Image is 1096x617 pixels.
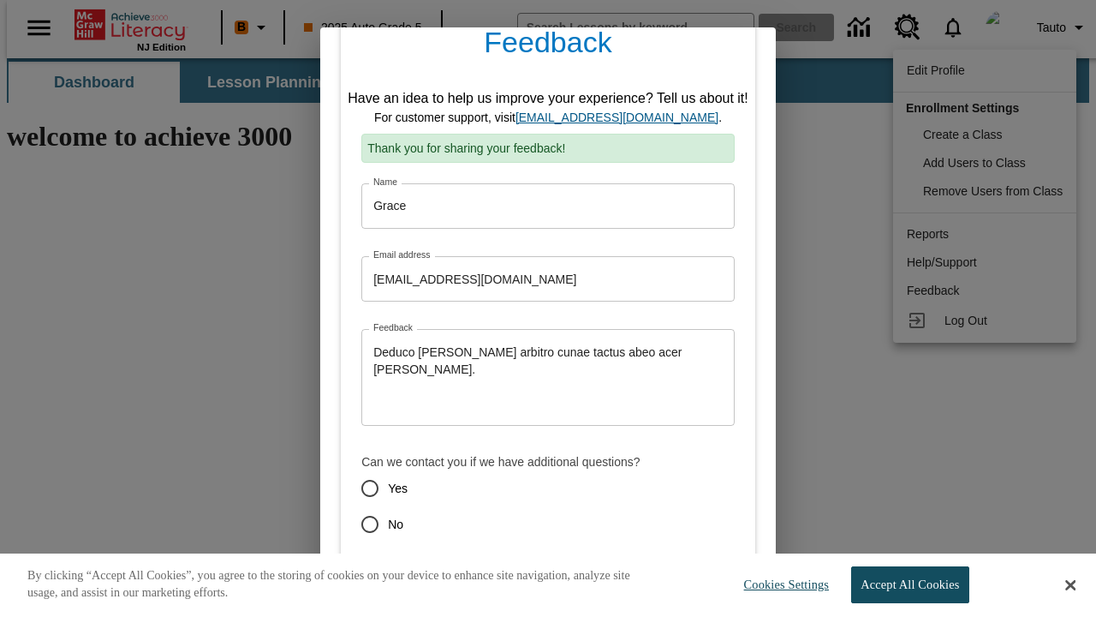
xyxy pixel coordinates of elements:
label: Name [373,176,397,189]
h4: Feedback [341,11,755,81]
button: Cookies Settings [729,567,836,602]
label: Email address [373,249,431,261]
a: support, will open in new browser tab [515,111,718,124]
button: Close [1065,578,1075,593]
div: For customer support, visit . [348,109,748,127]
div: Have an idea to help us improve your experience? Tell us about it! [348,88,748,109]
span: No [388,516,403,534]
p: By clicking “Accept All Cookies”, you agree to the storing of cookies on your device to enhance s... [27,567,658,601]
p: Thank you for sharing your feedback! [361,134,735,163]
div: contact-permission [361,470,735,542]
span: Yes [388,480,408,498]
button: Accept All Cookies [851,566,968,603]
label: Feedback [373,321,413,334]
